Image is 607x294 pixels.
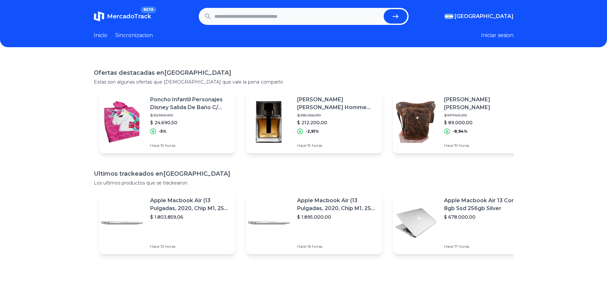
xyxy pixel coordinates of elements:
[94,11,151,22] a: MercadoTrackBETA
[445,12,514,20] button: [GEOGRAPHIC_DATA]
[94,169,514,178] h1: Ultimos trackeados en [GEOGRAPHIC_DATA]
[297,113,377,118] p: $ 218.566,00
[297,197,377,212] p: Apple Macbook Air (13 Pulgadas, 2020, Chip M1, 256 Gb De Ssd, 8 Gb De Ram) - Plata
[107,13,151,20] span: MercadoTrack
[393,99,439,145] img: Featured image
[297,96,377,111] p: [PERSON_NAME] [PERSON_NAME] Homme Homme Intense Edp 50 Ml Para Hombre
[94,31,107,39] a: Inicio
[246,90,382,153] a: Featured image[PERSON_NAME] [PERSON_NAME] Homme Homme Intense Edp 50 Ml Para Hombre$ 218.566,00$ ...
[141,7,156,13] span: BETA
[150,244,230,249] p: Hace 13 horas
[481,31,514,39] button: Iniciar sesion
[445,14,453,19] img: Argentina
[444,113,524,118] p: $ 97.740,00
[115,31,153,39] a: Sincronizacion
[150,119,230,126] p: $ 24.690,50
[455,12,514,20] span: [GEOGRAPHIC_DATA]
[99,200,145,246] img: Featured image
[150,113,230,118] p: $ 25.990,00
[150,96,230,111] p: Poncho Infantil Personajes Disney Salida De Baño C/ Capucha
[99,90,235,153] a: Featured imagePoncho Infantil Personajes Disney Salida De Baño C/ Capucha$ 25.990,00$ 24.690,50-5...
[297,119,377,126] p: $ 212.200,00
[99,99,145,145] img: Featured image
[246,99,292,145] img: Featured image
[94,68,514,77] h1: Ofertas destacadas en [GEOGRAPHIC_DATA]
[444,244,524,249] p: Hace 17 horas
[297,143,377,148] p: Hace 19 horas
[393,191,529,254] a: Featured imageApple Macbook Air 13 Core I5 8gb Ssd 256gb Silver$ 678.000,00Hace 17 horas
[94,11,104,22] img: MercadoTrack
[297,214,377,220] p: $ 1.895.000,00
[94,180,514,186] p: Los ultimos productos que se trackearon.
[150,143,230,148] p: Hace 19 horas
[453,129,468,134] p: -8,94%
[150,197,230,212] p: Apple Macbook Air (13 Pulgadas, 2020, Chip M1, 256 Gb De Ssd, 8 Gb De Ram) - Plata
[444,214,524,220] p: $ 678.000,00
[150,214,230,220] p: $ 1.803.859,06
[246,200,292,246] img: Featured image
[159,129,167,134] p: -5%
[444,96,524,111] p: [PERSON_NAME] [PERSON_NAME]
[444,143,524,148] p: Hace 19 horas
[246,191,382,254] a: Featured imageApple Macbook Air (13 Pulgadas, 2020, Chip M1, 256 Gb De Ssd, 8 Gb De Ram) - Plata$...
[444,119,524,126] p: $ 89.000,00
[393,200,439,246] img: Featured image
[99,191,235,254] a: Featured imageApple Macbook Air (13 Pulgadas, 2020, Chip M1, 256 Gb De Ssd, 8 Gb De Ram) - Plata$...
[393,90,529,153] a: Featured image[PERSON_NAME] [PERSON_NAME]$ 97.740,00$ 89.000,00-8,94%Hace 19 horas
[94,79,514,85] p: Estas son algunas ofertas que [DEMOGRAPHIC_DATA] que vale la pena compartir.
[444,197,524,212] p: Apple Macbook Air 13 Core I5 8gb Ssd 256gb Silver
[306,129,319,134] p: -2,91%
[297,244,377,249] p: Hace 16 horas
